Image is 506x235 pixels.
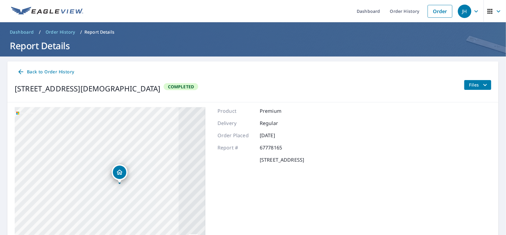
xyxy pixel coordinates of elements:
[43,27,78,37] a: Order History
[80,28,82,36] li: /
[10,29,34,35] span: Dashboard
[7,27,499,37] nav: breadcrumb
[15,66,76,78] a: Back to Order History
[218,119,254,127] p: Delivery
[164,84,198,90] span: Completed
[469,81,489,89] span: Files
[260,119,296,127] p: Regular
[218,132,254,139] p: Order Placed
[46,29,75,35] span: Order History
[218,144,254,151] p: Report #
[428,5,452,18] a: Order
[7,27,36,37] a: Dashboard
[11,7,83,16] img: EV Logo
[112,164,128,183] div: Dropped pin, building 1, Residential property, 5471 Muddy Creek Rd Churchton, MD 20733
[260,107,296,115] p: Premium
[84,29,114,35] p: Report Details
[39,28,41,36] li: /
[260,132,296,139] p: [DATE]
[15,83,161,94] div: [STREET_ADDRESS][DEMOGRAPHIC_DATA]
[260,144,296,151] p: 67778165
[7,39,499,52] h1: Report Details
[218,107,254,115] p: Product
[458,5,471,18] div: JH
[17,68,74,76] span: Back to Order History
[260,156,304,163] p: [STREET_ADDRESS]
[464,80,491,90] button: filesDropdownBtn-67778165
